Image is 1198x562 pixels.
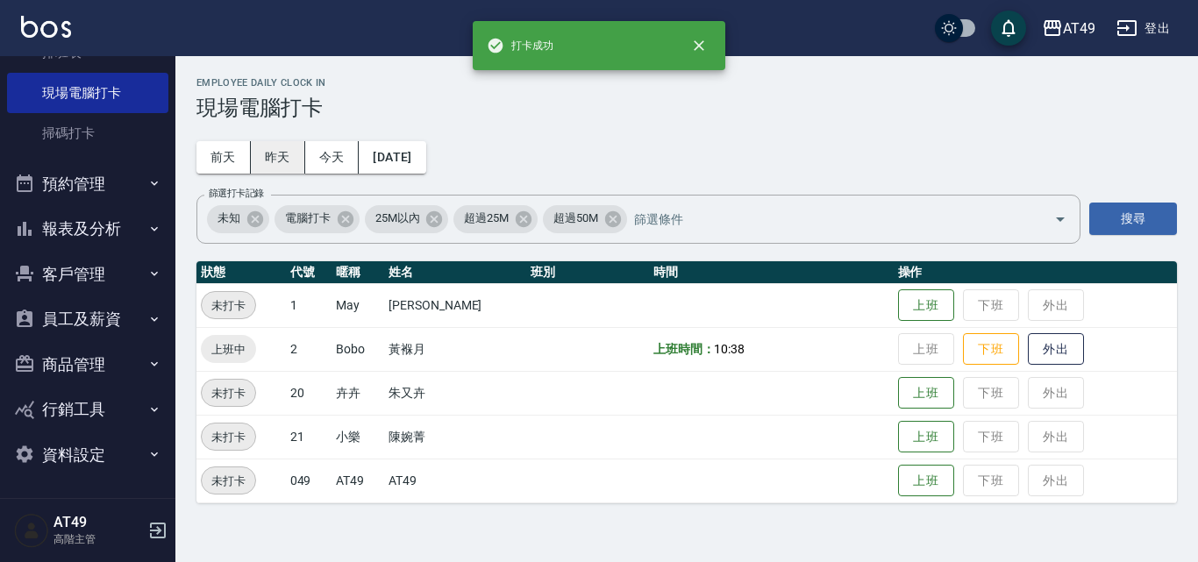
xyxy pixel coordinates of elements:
[286,459,332,502] td: 049
[196,141,251,174] button: 前天
[1089,203,1177,235] button: 搜尋
[286,283,332,327] td: 1
[1063,18,1095,39] div: AT49
[286,371,332,415] td: 20
[207,205,269,233] div: 未知
[305,141,360,174] button: 今天
[714,342,745,356] span: 10:38
[275,210,341,227] span: 電腦打卡
[1046,205,1074,233] button: Open
[487,37,553,54] span: 打卡成功
[963,333,1019,366] button: 下班
[196,261,286,284] th: 狀態
[630,203,1023,234] input: 篩選條件
[14,513,49,548] img: Person
[196,96,1177,120] h3: 現場電腦打卡
[365,205,449,233] div: 25M以內
[286,415,332,459] td: 21
[202,472,255,490] span: 未打卡
[201,340,256,359] span: 上班中
[7,432,168,478] button: 資料設定
[898,377,954,409] button: 上班
[7,342,168,388] button: 商品管理
[680,26,718,65] button: close
[332,371,384,415] td: 卉卉
[332,459,384,502] td: AT49
[384,371,526,415] td: 朱又卉
[384,283,526,327] td: [PERSON_NAME]
[526,261,648,284] th: 班別
[384,459,526,502] td: AT49
[649,261,894,284] th: 時間
[209,187,264,200] label: 篩選打卡記錄
[275,205,360,233] div: 電腦打卡
[384,327,526,371] td: 黃褓月
[384,261,526,284] th: 姓名
[207,210,251,227] span: 未知
[384,415,526,459] td: 陳婉菁
[543,205,627,233] div: 超過50M
[7,206,168,252] button: 報表及分析
[7,252,168,297] button: 客戶管理
[202,296,255,315] span: 未打卡
[53,514,143,531] h5: AT49
[453,205,538,233] div: 超過25M
[251,141,305,174] button: 昨天
[202,428,255,446] span: 未打卡
[898,421,954,453] button: 上班
[453,210,519,227] span: 超過25M
[332,283,384,327] td: May
[53,531,143,547] p: 高階主管
[332,261,384,284] th: 暱稱
[196,77,1177,89] h2: Employee Daily Clock In
[365,210,431,227] span: 25M以內
[653,342,715,356] b: 上班時間：
[286,261,332,284] th: 代號
[991,11,1026,46] button: save
[1035,11,1102,46] button: AT49
[202,384,255,402] span: 未打卡
[21,16,71,38] img: Logo
[7,296,168,342] button: 員工及薪資
[894,261,1177,284] th: 操作
[7,73,168,113] a: 現場電腦打卡
[7,161,168,207] button: 預約管理
[898,289,954,322] button: 上班
[1109,12,1177,45] button: 登出
[898,465,954,497] button: 上班
[359,141,425,174] button: [DATE]
[332,327,384,371] td: Bobo
[286,327,332,371] td: 2
[332,415,384,459] td: 小樂
[543,210,609,227] span: 超過50M
[1028,333,1084,366] button: 外出
[7,387,168,432] button: 行銷工具
[7,113,168,153] a: 掃碼打卡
